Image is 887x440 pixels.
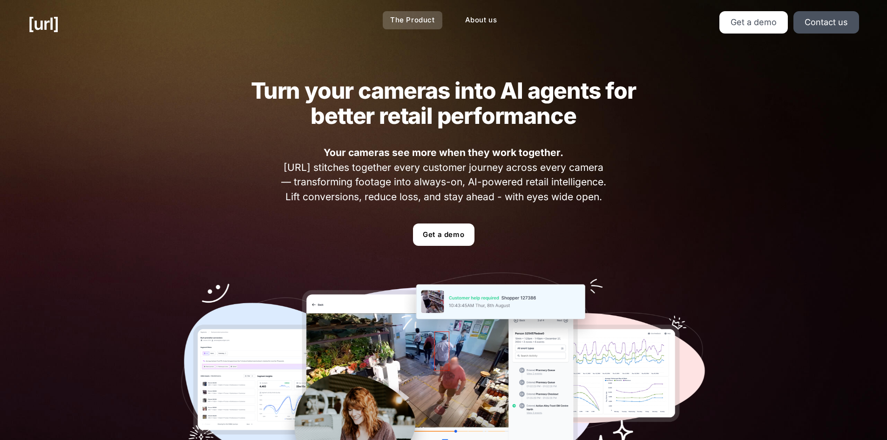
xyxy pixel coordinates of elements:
a: About us [458,11,505,29]
a: [URL] [28,11,59,36]
strong: Your cameras see more when they work together. [324,147,563,158]
a: The Product [383,11,442,29]
a: Get a demo [719,11,788,34]
span: [URL] stitches together every customer journey across every camera — transforming footage into al... [278,145,609,204]
a: Contact us [793,11,859,34]
a: Get a demo [413,223,474,246]
h2: Turn your cameras into AI agents for better retail performance [233,78,655,129]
